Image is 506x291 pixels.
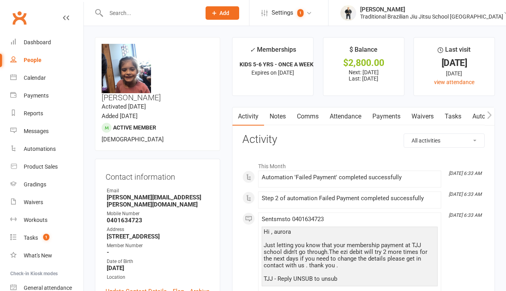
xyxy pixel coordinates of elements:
[10,51,83,69] a: People
[104,8,195,19] input: Search...
[250,45,296,59] div: Memberships
[439,107,467,126] a: Tasks
[102,113,138,120] time: Added [DATE]
[340,5,356,21] img: thumb_image1732515240.png
[107,274,210,281] div: Location
[107,265,210,272] strong: [DATE]
[360,6,503,13] div: [PERSON_NAME]
[449,191,481,197] i: [DATE] 6:33 AM
[107,233,210,240] strong: [STREET_ADDRESS]
[367,107,406,126] a: Payments
[107,210,210,218] div: Mobile Number
[242,133,485,146] h3: Activity
[24,181,46,188] div: Gradings
[272,4,293,22] span: Settings
[10,229,83,247] a: Tasks 1
[24,92,49,99] div: Payments
[264,229,436,282] div: Hi , aurora Just letting you know that your membership payment at TJJ school didn't go through.Th...
[291,107,324,126] a: Comms
[24,57,42,63] div: People
[206,6,239,20] button: Add
[10,247,83,265] a: What's New
[24,235,38,241] div: Tasks
[421,59,487,67] div: [DATE]
[10,193,83,211] a: Waivers
[24,39,51,45] div: Dashboard
[360,13,503,20] div: Traditional Brazilian Jiu Jitsu School [GEOGRAPHIC_DATA]
[102,103,146,110] time: Activated [DATE]
[10,140,83,158] a: Automations
[24,75,46,81] div: Calendar
[449,171,481,176] i: [DATE] 6:33 AM
[297,9,304,17] span: 1
[113,124,156,131] span: Active member
[262,216,324,223] span: Sent sms to 0401634723
[219,10,229,16] span: Add
[262,174,438,181] div: Automation 'Failed Payment' completed successfully
[107,187,210,195] div: Email
[449,212,481,218] i: [DATE] 6:33 AM
[10,69,83,87] a: Calendar
[10,87,83,105] a: Payments
[107,258,210,265] div: Date of Birth
[406,107,439,126] a: Waivers
[107,226,210,233] div: Address
[349,45,378,59] div: $ Balance
[10,122,83,140] a: Messages
[24,285,72,291] div: General attendance
[10,34,83,51] a: Dashboard
[24,128,49,134] div: Messages
[421,69,487,78] div: [DATE]
[434,79,474,85] a: view attendance
[330,59,397,67] div: $2,800.00
[264,107,291,126] a: Notes
[10,158,83,176] a: Product Sales
[107,242,210,250] div: Member Number
[102,44,213,102] h3: [PERSON_NAME]
[24,146,56,152] div: Automations
[250,46,255,54] i: ✓
[438,45,470,59] div: Last visit
[24,110,43,116] div: Reports
[330,69,397,82] p: Next: [DATE] Last: [DATE]
[240,61,313,68] strong: KIDS 5-6 YRS - ONCE A WEEK
[107,249,210,256] strong: -
[10,176,83,193] a: Gradings
[24,163,58,170] div: Product Sales
[10,211,83,229] a: Workouts
[102,44,151,93] img: image1727939008.png
[24,199,43,205] div: Waivers
[107,194,210,208] strong: [PERSON_NAME][EMAIL_ADDRESS][PERSON_NAME][DOMAIN_NAME]
[242,158,485,171] li: This Month
[43,234,49,240] span: 1
[24,217,47,223] div: Workouts
[106,169,210,181] h3: Contact information
[10,105,83,122] a: Reports
[102,136,164,143] span: [DEMOGRAPHIC_DATA]
[251,69,294,76] span: Expires on [DATE]
[24,252,52,259] div: What's New
[107,217,210,224] strong: 0401634723
[232,107,264,126] a: Activity
[324,107,367,126] a: Attendance
[262,195,438,202] div: Step 2 of automation Failed Payment completed successfully
[9,8,29,28] a: Clubworx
